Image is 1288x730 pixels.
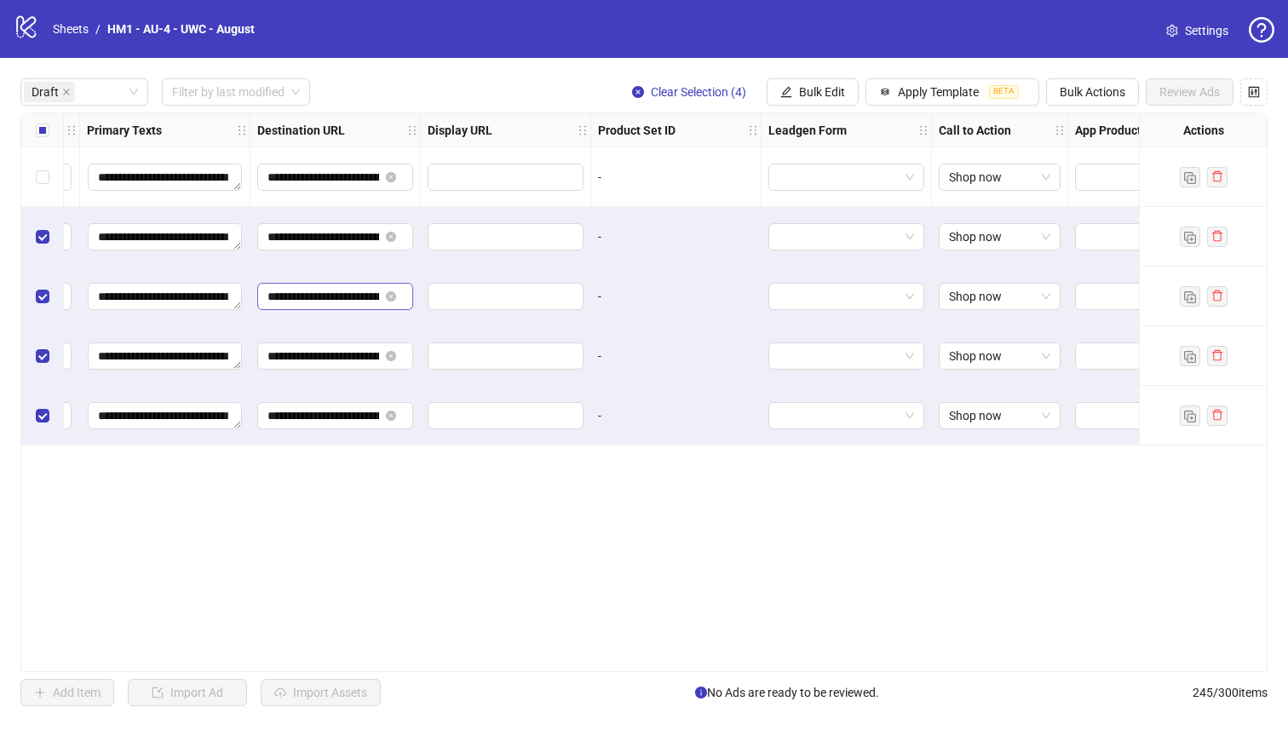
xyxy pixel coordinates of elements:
div: Resize Destination URL column [416,113,420,147]
span: close-circle [632,86,644,98]
span: Draft [32,83,59,101]
span: Shop now [949,164,1050,190]
div: - [598,287,754,306]
span: holder [1066,124,1078,136]
button: Apply TemplateBETA [865,78,1039,106]
div: Select row 4 [21,326,64,386]
strong: Destination URL [257,121,345,140]
div: Resize Call to Action column [1063,113,1067,147]
strong: App Product Page ID [1075,121,1186,140]
span: Settings [1185,21,1228,40]
div: Resize Display URL column [586,113,590,147]
button: close-circle [386,172,396,182]
button: Duplicate [1180,227,1200,247]
button: Configure table settings [1240,78,1268,106]
button: Review Ads [1146,78,1233,106]
span: Bulk Edit [799,85,845,99]
div: Select row 1 [21,147,64,207]
span: holder [917,124,929,136]
div: Edit values [87,163,243,192]
span: holder [759,124,771,136]
div: Select all rows [21,113,64,147]
span: holder [929,124,941,136]
button: close-circle [386,291,396,302]
a: HM1 - AU-4 - UWC - August [104,20,258,38]
div: Resize Leadgen Form column [927,113,931,147]
span: No Ads are ready to be reviewed. [695,683,879,702]
span: BETA [989,85,1019,99]
button: Duplicate [1180,405,1200,426]
span: Draft [24,82,75,102]
div: - [598,168,754,187]
button: close-circle [386,411,396,421]
div: Select row 2 [21,207,64,267]
div: - [598,406,754,425]
div: Edit values [87,222,243,251]
button: Bulk Edit [767,78,859,106]
span: Shop now [949,403,1050,428]
strong: Actions [1183,121,1224,140]
button: Duplicate [1180,167,1200,187]
strong: Display URL [428,121,492,140]
span: setting [1166,25,1178,37]
span: holder [747,124,759,136]
div: Select row 3 [21,267,64,326]
button: Duplicate [1180,346,1200,366]
strong: Call to Action [939,121,1011,140]
span: Apply Template [898,85,979,99]
span: holder [248,124,260,136]
div: Edit values [87,342,243,371]
span: holder [406,124,418,136]
div: Resize Headlines column [75,113,79,147]
span: control [1248,86,1260,98]
button: Duplicate [1180,286,1200,307]
div: Select row 5 [21,386,64,445]
span: holder [1054,124,1066,136]
li: / [95,20,101,38]
button: Import Assets [261,679,381,706]
div: - [598,227,754,246]
span: info-circle [695,687,707,698]
strong: Product Set ID [598,121,676,140]
strong: Leadgen Form [768,121,847,140]
span: Shop now [949,224,1050,250]
a: Sheets [49,20,92,38]
span: holder [66,124,78,136]
span: edit [780,86,792,98]
button: Clear Selection (4) [618,78,760,106]
span: holder [577,124,589,136]
span: holder [418,124,430,136]
a: Settings [1153,17,1242,44]
span: Shop now [949,343,1050,369]
span: Bulk Actions [1060,85,1125,99]
button: Import Ad [128,679,247,706]
div: Resize Product Set ID column [756,113,761,147]
button: Bulk Actions [1046,78,1139,106]
button: Add Item [20,679,114,706]
strong: Primary Texts [87,121,162,140]
span: Shop now [949,284,1050,309]
span: 245 / 300 items [1193,683,1268,702]
span: holder [236,124,248,136]
div: - [598,347,754,365]
div: Edit values [87,401,243,430]
div: Resize Primary Texts column [245,113,250,147]
button: close-circle [386,351,396,361]
div: Edit values [87,282,243,311]
span: Clear Selection (4) [651,85,746,99]
span: holder [589,124,601,136]
span: holder [78,124,89,136]
button: close-circle [386,232,396,242]
span: close [62,88,71,96]
span: question-circle [1249,17,1274,43]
